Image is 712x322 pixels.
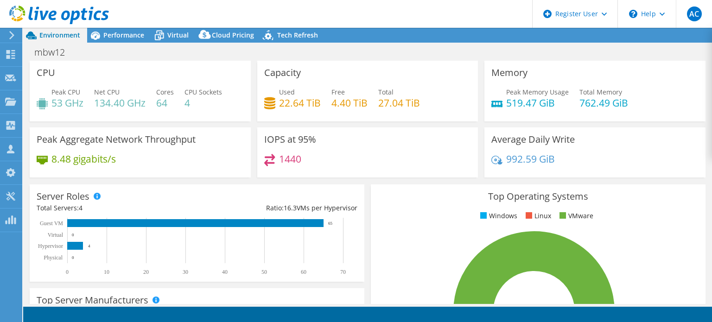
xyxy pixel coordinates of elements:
[156,88,174,96] span: Cores
[378,98,420,108] h4: 27.04 TiB
[340,269,346,275] text: 70
[51,154,116,164] h4: 8.48 gigabits/s
[94,98,146,108] h4: 134.40 GHz
[506,88,569,96] span: Peak Memory Usage
[156,98,174,108] h4: 64
[72,233,74,237] text: 0
[37,68,55,78] h3: CPU
[579,98,628,108] h4: 762.49 GiB
[284,203,297,212] span: 16.3
[301,269,306,275] text: 60
[104,269,109,275] text: 10
[66,269,69,275] text: 0
[183,269,188,275] text: 30
[51,88,80,96] span: Peak CPU
[506,98,569,108] h4: 519.47 GiB
[44,254,63,261] text: Physical
[261,269,267,275] text: 50
[557,211,593,221] li: VMware
[279,88,295,96] span: Used
[37,203,197,213] div: Total Servers:
[37,191,89,202] h3: Server Roles
[491,68,528,78] h3: Memory
[629,10,637,18] svg: \n
[478,211,517,221] li: Windows
[277,31,318,39] span: Tech Refresh
[167,31,189,39] span: Virtual
[687,6,702,21] span: AC
[212,31,254,39] span: Cloud Pricing
[378,88,394,96] span: Total
[279,98,321,108] h4: 22.64 TiB
[88,244,90,248] text: 4
[79,203,83,212] span: 4
[37,295,148,305] h3: Top Server Manufacturers
[264,68,301,78] h3: Capacity
[184,98,222,108] h4: 4
[103,31,144,39] span: Performance
[72,255,74,260] text: 0
[331,98,368,108] h4: 4.40 TiB
[48,232,64,238] text: Virtual
[523,211,551,221] li: Linux
[279,154,301,164] h4: 1440
[40,220,63,227] text: Guest VM
[184,88,222,96] span: CPU Sockets
[579,88,622,96] span: Total Memory
[328,221,333,226] text: 65
[378,191,699,202] h3: Top Operating Systems
[39,31,80,39] span: Environment
[38,243,63,249] text: Hypervisor
[331,88,345,96] span: Free
[30,47,79,57] h1: mbw12
[94,88,120,96] span: Net CPU
[197,203,357,213] div: Ratio: VMs per Hypervisor
[222,269,228,275] text: 40
[51,98,83,108] h4: 53 GHz
[143,269,149,275] text: 20
[491,134,575,145] h3: Average Daily Write
[37,134,196,145] h3: Peak Aggregate Network Throughput
[506,154,555,164] h4: 992.59 GiB
[264,134,316,145] h3: IOPS at 95%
